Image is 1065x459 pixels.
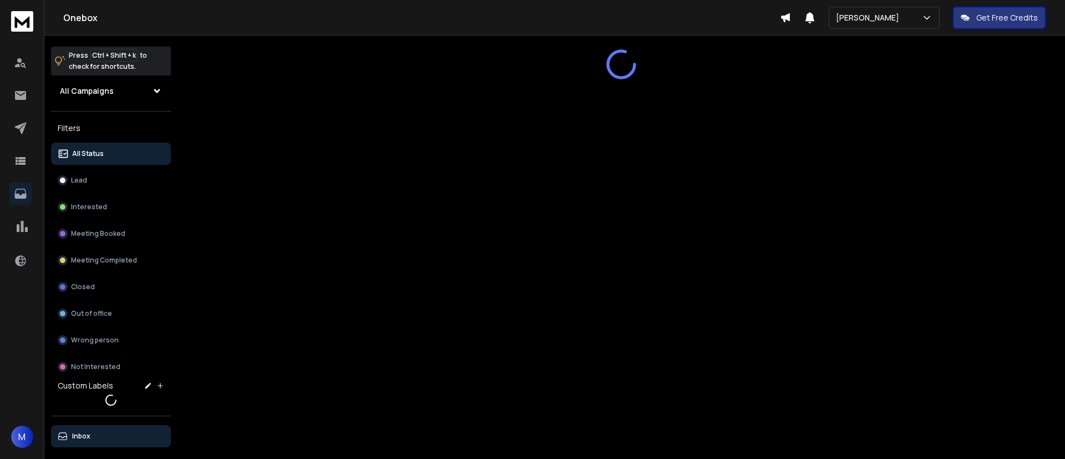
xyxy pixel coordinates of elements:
[90,49,138,62] span: Ctrl + Shift + k
[71,203,107,211] p: Interested
[953,7,1046,29] button: Get Free Credits
[71,256,137,265] p: Meeting Completed
[976,12,1038,23] p: Get Free Credits
[51,80,171,102] button: All Campaigns
[72,432,90,441] p: Inbox
[69,50,147,72] p: Press to check for shortcuts.
[51,356,171,378] button: Not Interested
[71,336,119,345] p: Wrong person
[836,12,904,23] p: [PERSON_NAME]
[71,362,120,371] p: Not Interested
[51,302,171,325] button: Out of office
[51,276,171,298] button: Closed
[51,249,171,271] button: Meeting Completed
[58,380,113,391] h3: Custom Labels
[51,169,171,191] button: Lead
[51,329,171,351] button: Wrong person
[71,229,125,238] p: Meeting Booked
[71,309,112,318] p: Out of office
[51,120,171,136] h3: Filters
[11,11,33,32] img: logo
[51,223,171,245] button: Meeting Booked
[71,283,95,291] p: Closed
[51,143,171,165] button: All Status
[11,426,33,448] button: M
[71,176,87,185] p: Lead
[60,85,114,97] h1: All Campaigns
[72,149,104,158] p: All Status
[63,11,780,24] h1: Onebox
[51,425,171,447] button: Inbox
[51,196,171,218] button: Interested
